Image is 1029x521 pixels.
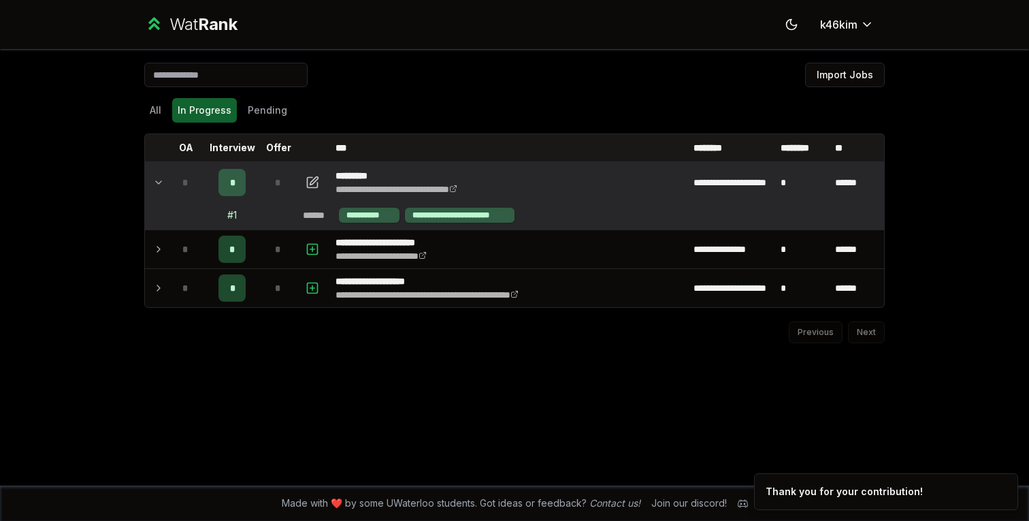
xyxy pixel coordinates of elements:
[766,485,923,499] div: Thank you for your contribution!
[169,14,238,35] div: Wat
[805,63,885,87] button: Import Jobs
[172,98,237,123] button: In Progress
[820,16,857,33] span: k46kim
[266,141,291,155] p: Offer
[809,12,885,37] button: k46kim
[144,14,238,35] a: WatRank
[210,141,255,155] p: Interview
[227,208,237,222] div: # 1
[589,497,640,509] a: Contact us!
[242,98,293,123] button: Pending
[282,496,640,510] span: Made with ❤️ by some UWaterloo students. Got ideas or feedback?
[179,141,193,155] p: OA
[198,14,238,34] span: Rank
[651,496,727,510] div: Join our discord!
[144,98,167,123] button: All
